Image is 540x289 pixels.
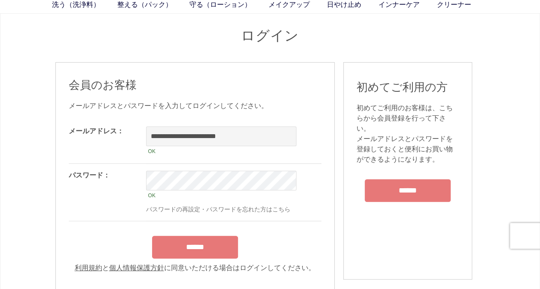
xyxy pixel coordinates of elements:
[69,172,110,179] label: パスワード：
[69,263,321,273] div: と に同意いただける場合はログインしてください。
[69,101,321,111] div: メールアドレスとパスワードを入力してログインしてください。
[69,127,124,135] label: メールアドレス：
[146,206,290,213] a: パスワードの再設定・パスワードを忘れた方はこちら
[75,264,102,271] a: 利用規約
[146,190,296,201] div: OK
[357,103,459,165] div: 初めてご利用のお客様は、こちらから会員登録を行って下さい。 メールアドレスとパスワードを登録しておくと便利にお買い物ができるようになります。
[109,264,164,271] a: 個人情報保護方針
[146,146,296,157] div: OK
[55,27,485,45] h1: ログイン
[69,78,137,91] span: 会員のお客様
[357,81,448,93] span: 初めてご利用の方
